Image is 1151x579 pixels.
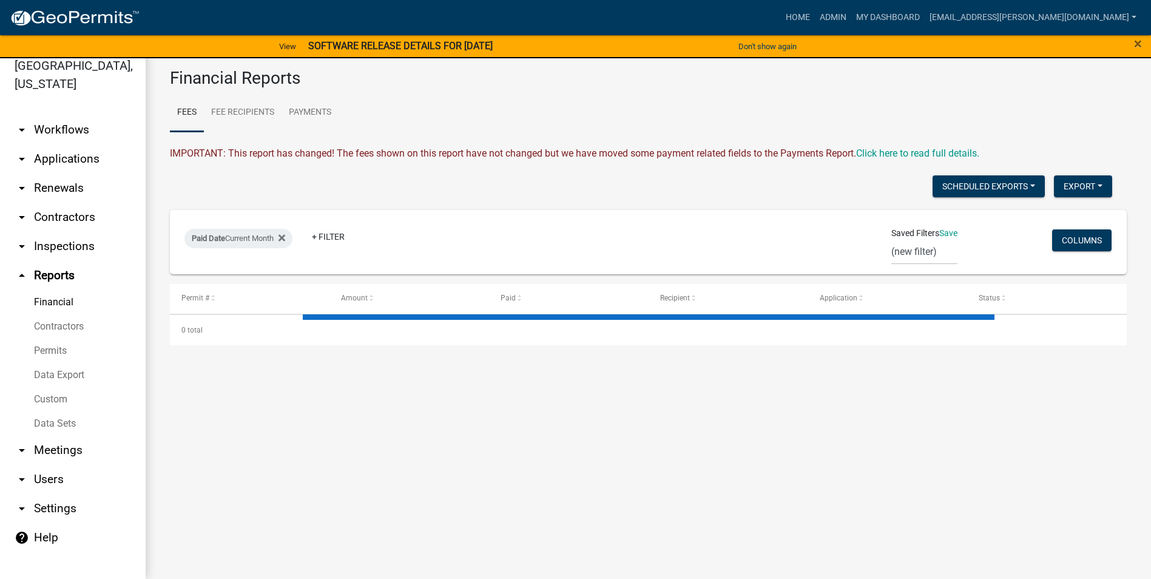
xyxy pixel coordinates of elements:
[1052,229,1112,251] button: Columns
[891,227,939,240] span: Saved Filters
[181,294,209,302] span: Permit #
[925,6,1141,29] a: [EMAIL_ADDRESS][PERSON_NAME][DOMAIN_NAME]
[489,284,649,313] datatable-header-cell: Paid
[170,68,1127,89] h3: Financial Reports
[15,268,29,283] i: arrow_drop_up
[734,36,802,56] button: Don't show again
[184,229,292,248] div: Current Month
[851,6,925,29] a: My Dashboard
[15,443,29,458] i: arrow_drop_down
[1134,36,1142,51] button: Close
[15,530,29,545] i: help
[781,6,815,29] a: Home
[820,294,857,302] span: Application
[815,6,851,29] a: Admin
[660,294,690,302] span: Recipient
[856,147,979,159] wm-modal-confirm: Upcoming Changes to Daily Fees Report
[967,284,1127,313] datatable-header-cell: Status
[856,147,979,159] a: Click here to read full details.
[1134,35,1142,52] span: ×
[15,501,29,516] i: arrow_drop_down
[501,294,516,302] span: Paid
[15,210,29,225] i: arrow_drop_down
[170,93,204,132] a: Fees
[15,123,29,137] i: arrow_drop_down
[15,472,29,487] i: arrow_drop_down
[308,40,493,52] strong: SOFTWARE RELEASE DETAILS FOR [DATE]
[933,175,1045,197] button: Scheduled Exports
[1054,175,1112,197] button: Export
[15,239,29,254] i: arrow_drop_down
[15,181,29,195] i: arrow_drop_down
[939,228,957,238] a: Save
[302,226,354,248] a: + Filter
[170,146,1127,161] div: IMPORTANT: This report has changed! The fees shown on this report have not changed but we have mo...
[979,294,1000,302] span: Status
[341,294,368,302] span: Amount
[15,152,29,166] i: arrow_drop_down
[204,93,282,132] a: Fee Recipients
[170,315,1127,345] div: 0 total
[192,234,225,243] span: Paid Date
[329,284,489,313] datatable-header-cell: Amount
[808,284,967,313] datatable-header-cell: Application
[274,36,301,56] a: View
[170,284,329,313] datatable-header-cell: Permit #
[648,284,808,313] datatable-header-cell: Recipient
[282,93,339,132] a: Payments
